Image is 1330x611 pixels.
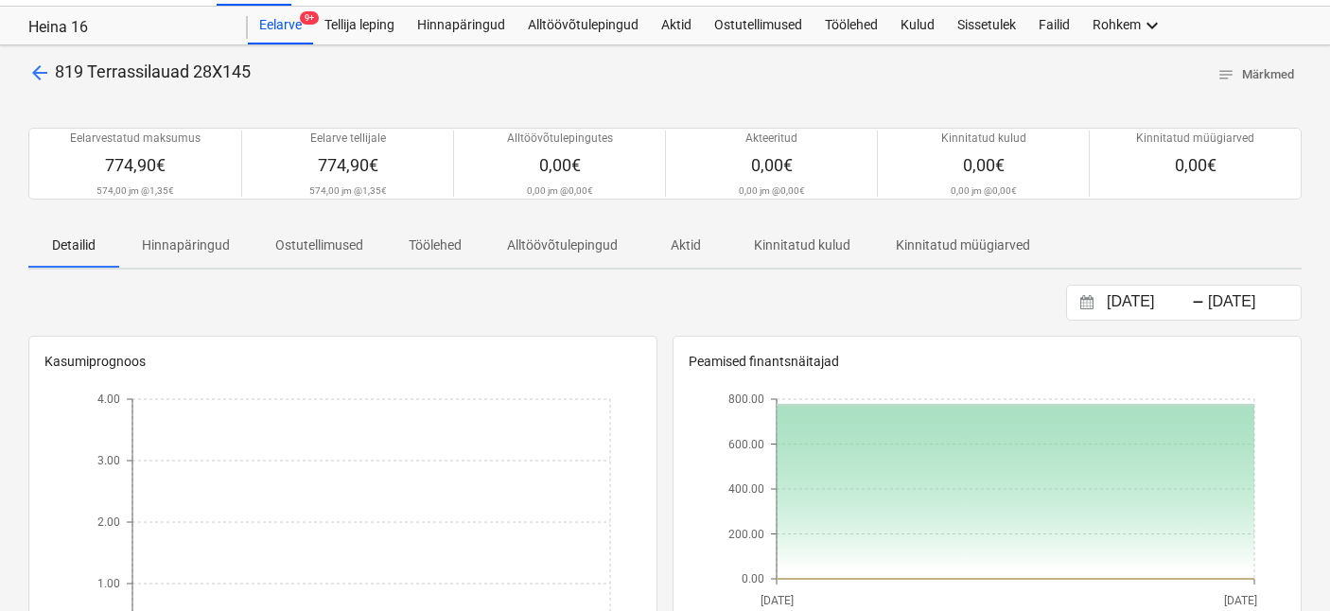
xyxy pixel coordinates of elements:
p: Eelarve tellijale [310,131,386,147]
tspan: 3.00 [97,455,120,468]
p: Kinnitatud müügiarved [896,236,1030,255]
p: Aktid [663,236,709,255]
span: 0,00€ [751,155,793,175]
tspan: 600.00 [728,438,764,451]
p: Kasumiprognoos [44,352,641,372]
span: 0,00€ [1175,155,1216,175]
span: notes [1217,66,1234,83]
tspan: 800.00 [728,393,764,407]
a: Hinnapäringud [406,7,516,44]
p: Peamised finantsnäitajad [689,352,1286,372]
p: 0,00 jm @ 0,00€ [527,184,593,197]
span: 774,90€ [105,155,166,175]
span: 819 Terrassilauad 28X145 [55,61,251,81]
a: Alltöövõtulepingud [516,7,650,44]
p: Ostutellimused [275,236,363,255]
input: Algus [1103,289,1199,316]
tspan: 200.00 [728,528,764,541]
tspan: 1.00 [97,578,120,591]
p: Alltöövõtulepingutes [507,131,613,147]
iframe: Chat Widget [1235,520,1330,611]
p: Alltöövõtulepingud [507,236,618,255]
p: 574,00 jm @ 1,35€ [309,184,387,197]
span: 774,90€ [318,155,378,175]
tspan: 0.00 [742,573,764,586]
div: - [1192,297,1204,308]
tspan: 2.00 [97,516,120,530]
a: Ostutellimused [703,7,814,44]
tspan: [DATE] [1224,594,1257,607]
div: Eelarve [248,7,313,44]
a: Tellija leping [313,7,406,44]
p: Akteeritud [745,131,797,147]
span: 9+ [300,11,319,25]
a: Aktid [650,7,703,44]
tspan: [DATE] [761,594,794,607]
p: Hinnapäringud [142,236,230,255]
p: 0,00 jm @ 0,00€ [739,184,805,197]
div: Heina 16 [28,18,225,38]
p: Kinnitatud müügiarved [1136,131,1254,147]
button: Interact with the calendar and add the check-in date for your trip. [1071,292,1103,314]
p: 0,00 jm @ 0,00€ [951,184,1017,197]
span: 0,00€ [539,155,581,175]
p: Kinnitatud kulud [941,131,1026,147]
tspan: 400.00 [728,483,764,497]
p: 574,00 jm @ 1,35€ [96,184,174,197]
p: Detailid [51,236,96,255]
p: Töölehed [409,236,462,255]
input: Lõpp [1204,289,1301,316]
span: 0,00€ [963,155,1005,175]
p: Eelarvestatud maksumus [70,131,201,147]
span: arrow_back [28,61,51,84]
button: Märkmed [1210,61,1302,90]
tspan: 4.00 [97,393,120,407]
a: Eelarve9+ [248,7,313,44]
p: Kinnitatud kulud [754,236,850,255]
span: Märkmed [1217,64,1294,86]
